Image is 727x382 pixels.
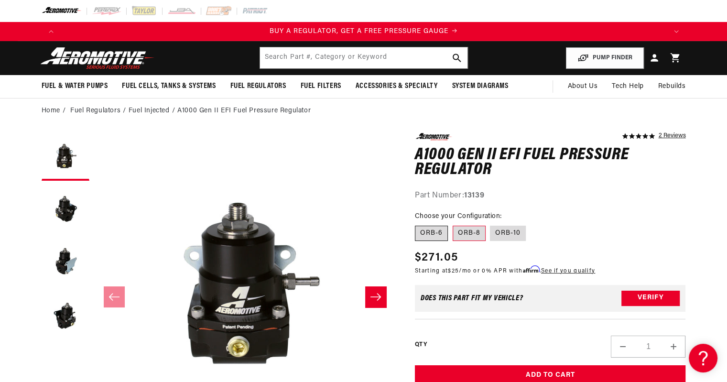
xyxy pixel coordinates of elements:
a: 2 reviews [658,133,685,140]
span: Fuel & Water Pumps [42,81,108,91]
div: Announcement [61,26,667,37]
summary: System Diagrams [445,75,516,98]
img: Aeromotive [38,47,157,69]
span: Tech Help [612,81,643,92]
button: Load image 4 in gallery view [42,291,89,338]
summary: Fuel & Water Pumps [34,75,115,98]
input: Search by Part Number, Category or Keyword [260,47,467,68]
button: Slide left [104,286,125,307]
button: Load image 1 in gallery view [42,133,89,181]
span: Fuel Filters [301,81,341,91]
button: Slide right [365,286,386,307]
h1: A1000 Gen II EFI Fuel Pressure Regulator [415,148,686,178]
li: A1000 Gen II EFI Fuel Pressure Regulator [177,106,311,116]
label: QTY [415,341,427,349]
span: BUY A REGULATOR, GET A FREE PRESSURE GAUGE [270,28,448,35]
div: Part Number: [415,190,686,202]
button: Load image 2 in gallery view [42,186,89,233]
a: See if you qualify - Learn more about Affirm Financing (opens in modal) [541,268,595,274]
button: Translation missing: en.sections.announcements.next_announcement [667,22,686,41]
div: Does This part fit My vehicle? [421,295,523,302]
summary: Fuel Cells, Tanks & Systems [115,75,223,98]
span: Accessories & Specialty [356,81,438,91]
label: ORB-10 [490,226,526,241]
span: System Diagrams [452,81,509,91]
strong: 13139 [464,192,484,199]
legend: Choose your Configuration: [415,211,502,221]
a: About Us [560,75,605,98]
span: $271.05 [415,249,458,266]
label: ORB-6 [415,226,448,241]
li: Fuel Regulators [70,106,129,116]
summary: Tech Help [605,75,651,98]
summary: Rebuilds [651,75,693,98]
summary: Accessories & Specialty [348,75,445,98]
span: Rebuilds [658,81,686,92]
span: $25 [448,268,459,274]
summary: Fuel Filters [293,75,348,98]
slideshow-component: Translation missing: en.sections.announcements.announcement_bar [18,22,710,41]
button: Translation missing: en.sections.announcements.previous_announcement [42,22,61,41]
nav: breadcrumbs [42,106,686,116]
div: 1 of 4 [61,26,667,37]
p: Starting at /mo or 0% APR with . [415,266,595,275]
span: Affirm [523,266,540,273]
button: search button [446,47,467,68]
span: Fuel Regulators [230,81,286,91]
button: Load image 3 in gallery view [42,238,89,286]
label: ORB-8 [453,226,486,241]
a: Home [42,106,60,116]
button: PUMP FINDER [566,47,644,69]
span: Fuel Cells, Tanks & Systems [122,81,216,91]
summary: Fuel Regulators [223,75,293,98]
button: Verify [621,291,680,306]
span: About Us [567,83,597,90]
li: Fuel Injected [129,106,177,116]
a: BUY A REGULATOR, GET A FREE PRESSURE GAUGE [61,26,667,37]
